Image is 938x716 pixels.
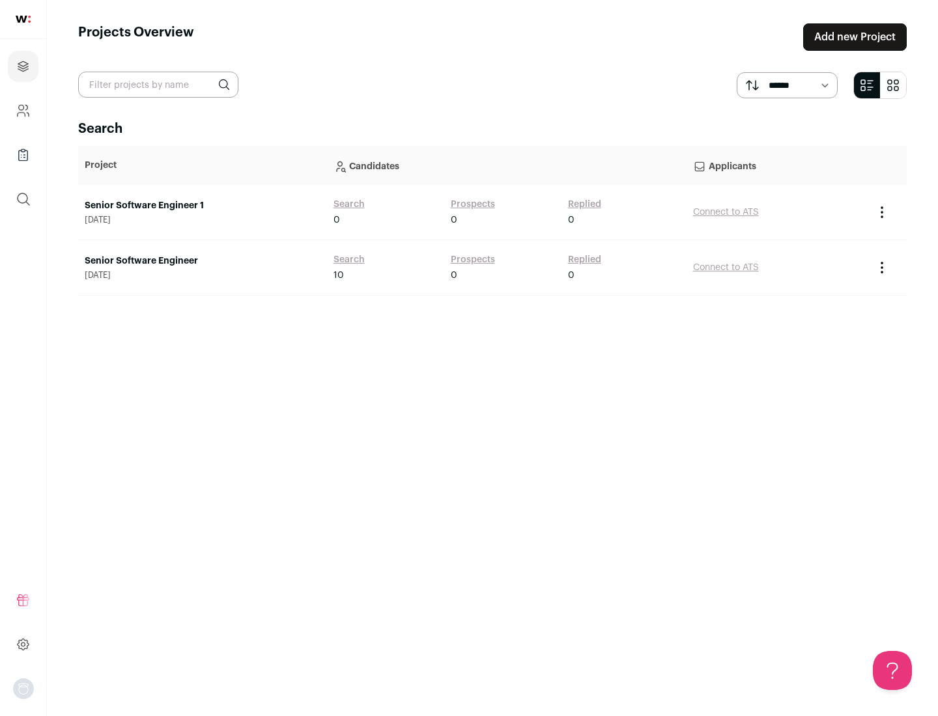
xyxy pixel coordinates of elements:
a: Company Lists [8,139,38,171]
a: Prospects [451,198,495,211]
a: Connect to ATS [693,208,759,217]
h2: Search [78,120,907,138]
img: nopic.png [13,678,34,699]
span: 0 [568,213,575,227]
a: Senior Software Engineer [85,255,320,268]
a: Replied [568,198,601,211]
iframe: Help Scout Beacon - Open [873,651,912,690]
span: 0 [568,269,575,282]
a: Projects [8,51,38,82]
a: Connect to ATS [693,263,759,272]
input: Filter projects by name [78,72,238,98]
span: [DATE] [85,215,320,225]
img: wellfound-shorthand-0d5821cbd27db2630d0214b213865d53afaa358527fdda9d0ea32b1df1b89c2c.svg [16,16,31,23]
a: Add new Project [803,23,907,51]
button: Project Actions [874,260,890,275]
span: 10 [334,269,344,282]
p: Candidates [334,152,680,178]
a: Search [334,253,365,266]
span: 0 [451,213,457,227]
button: Open dropdown [13,678,34,699]
span: 0 [334,213,340,227]
a: Prospects [451,253,495,266]
h1: Projects Overview [78,23,194,51]
p: Project [85,159,320,172]
a: Replied [568,253,601,266]
button: Project Actions [874,204,890,220]
a: Company and ATS Settings [8,95,38,126]
span: 0 [451,269,457,282]
a: Senior Software Engineer 1 [85,199,320,212]
p: Applicants [693,152,861,178]
a: Search [334,198,365,211]
span: [DATE] [85,270,320,281]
